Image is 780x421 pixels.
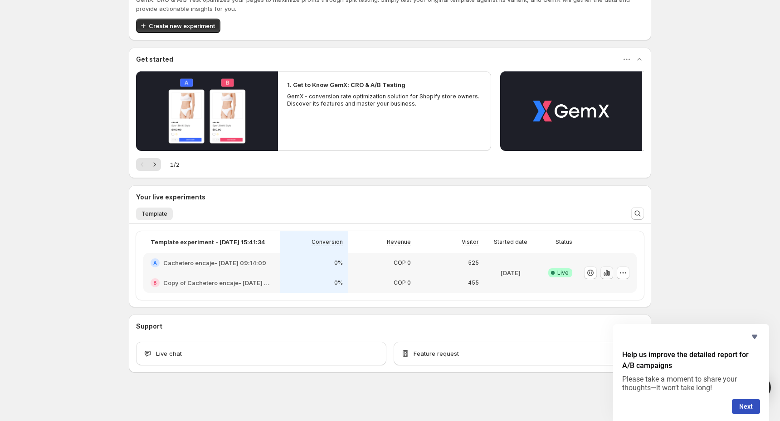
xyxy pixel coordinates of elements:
p: Visitor [462,238,479,246]
h2: A [153,260,157,266]
p: Conversion [312,238,343,246]
p: Started date [494,238,527,246]
span: Feature request [414,349,459,358]
p: Template experiment - [DATE] 15:41:34 [151,237,265,247]
h2: Copy of Cachetero encaje- [DATE] 09:14:09 [163,278,273,287]
nav: Pagination [136,158,161,171]
h2: 1. Get to Know GemX: CRO & A/B Testing [287,80,405,89]
p: 525 [468,259,479,266]
button: Create new experiment [136,19,220,33]
h2: Help us improve the detailed report for A/B campaigns [622,349,760,371]
p: 0% [334,279,343,286]
button: Play video [136,71,278,151]
div: Help us improve the detailed report for A/B campaigns [622,331,760,414]
button: Search and filter results [631,207,644,220]
p: Revenue [387,238,411,246]
p: Status [556,238,572,246]
button: Next [148,158,161,171]
p: Please take a moment to share your thoughts—it won’t take long! [622,375,760,392]
p: 0% [334,259,343,266]
span: 1 / 2 [170,160,180,169]
h3: Get started [136,55,173,64]
span: Live [557,269,569,276]
span: Create new experiment [149,21,215,30]
button: Play video [500,71,642,151]
p: COP 0 [394,259,411,266]
p: [DATE] [501,268,521,277]
h3: Your live experiments [136,193,205,202]
span: Template [141,210,167,218]
h2: B [153,280,157,286]
p: GemX - conversion rate optimization solution for Shopify store owners. Discover its features and ... [287,93,482,107]
p: COP 0 [394,279,411,286]
button: Hide survey [749,331,760,342]
p: 455 [468,279,479,286]
h3: Support [136,322,162,331]
button: Next question [732,399,760,414]
span: Live chat [156,349,182,358]
h2: Cachetero encaje- [DATE] 09:14:09 [163,258,266,267]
